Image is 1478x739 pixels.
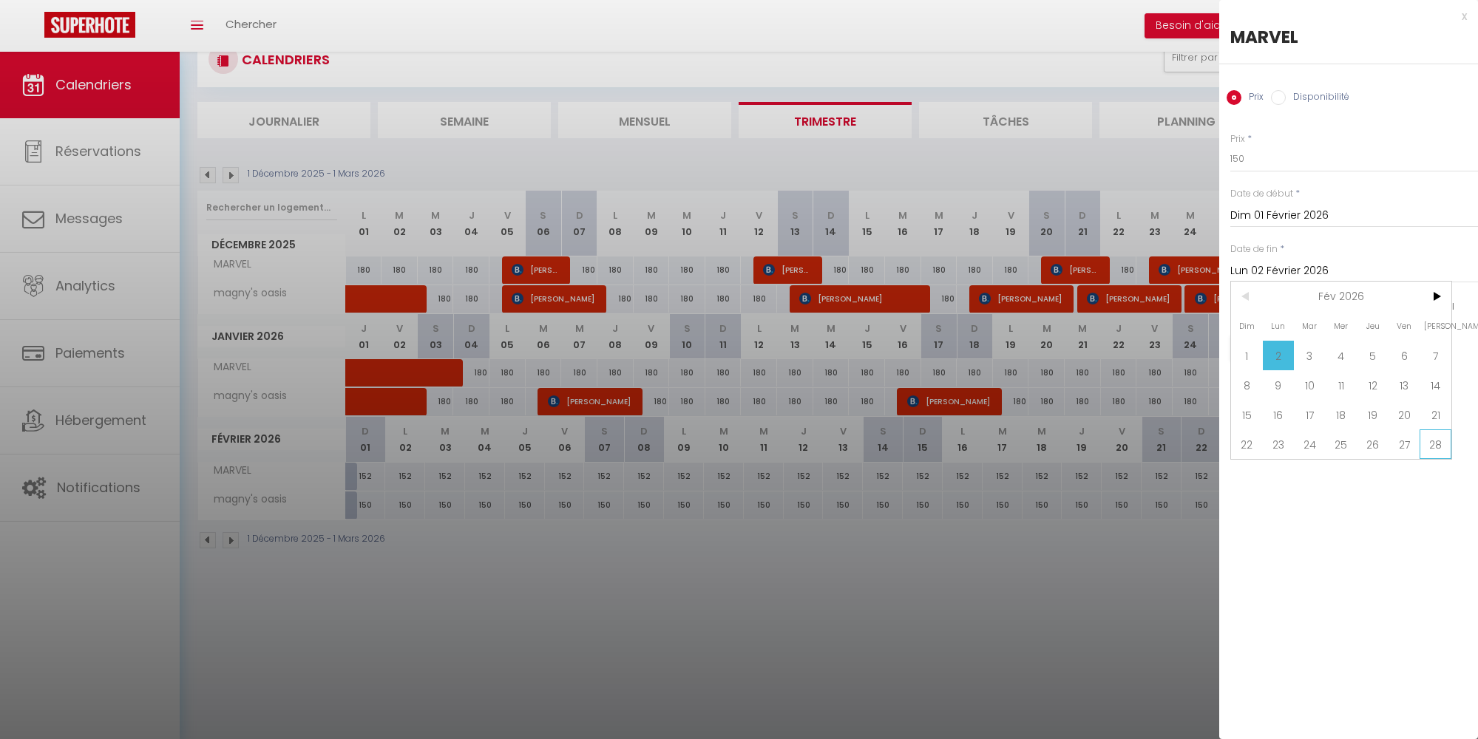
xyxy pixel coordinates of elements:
[1420,282,1451,311] span: >
[1357,429,1389,459] span: 26
[1326,341,1357,370] span: 4
[1294,400,1326,429] span: 17
[1263,429,1295,459] span: 23
[1420,311,1451,341] span: [PERSON_NAME]
[1326,429,1357,459] span: 25
[1357,341,1389,370] span: 5
[1326,311,1357,341] span: Mer
[1389,341,1420,370] span: 6
[1420,429,1451,459] span: 28
[1294,311,1326,341] span: Mar
[1263,341,1295,370] span: 2
[1389,400,1420,429] span: 20
[1294,429,1326,459] span: 24
[1263,400,1295,429] span: 16
[1420,400,1451,429] span: 21
[1389,429,1420,459] span: 27
[1231,370,1263,400] span: 8
[1326,400,1357,429] span: 18
[1389,370,1420,400] span: 13
[1231,429,1263,459] span: 22
[1294,370,1326,400] span: 10
[1326,370,1357,400] span: 11
[1231,341,1263,370] span: 1
[1231,311,1263,341] span: Dim
[1286,90,1349,106] label: Disponibilité
[1231,400,1263,429] span: 15
[1420,341,1451,370] span: 7
[1230,242,1278,256] label: Date de fin
[1231,282,1263,311] span: <
[1230,187,1293,201] label: Date de début
[1230,25,1467,49] div: MARVEL
[1230,132,1245,146] label: Prix
[1294,341,1326,370] span: 3
[12,6,56,50] button: Ouvrir le widget de chat LiveChat
[1357,400,1389,429] span: 19
[1357,370,1389,400] span: 12
[1219,7,1467,25] div: x
[1420,370,1451,400] span: 14
[1263,370,1295,400] span: 9
[1263,282,1420,311] span: Fév 2026
[1357,311,1389,341] span: Jeu
[1241,90,1264,106] label: Prix
[1263,311,1295,341] span: Lun
[1389,311,1420,341] span: Ven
